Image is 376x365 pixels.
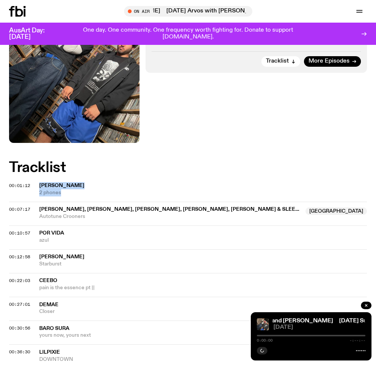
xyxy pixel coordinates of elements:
[257,339,273,342] span: 0:00:00
[9,350,30,354] button: 00:36:30
[9,255,30,259] button: 00:12:58
[39,237,367,244] span: azul
[305,207,367,215] span: [GEOGRAPHIC_DATA]
[39,302,58,307] span: Demae
[9,302,30,307] button: 00:27:01
[39,207,302,212] span: [PERSON_NAME], [PERSON_NAME], [PERSON_NAME], [PERSON_NAME], [PERSON_NAME] & SLEEPR
[39,278,57,283] span: Ceebo
[273,325,365,330] span: [DATE]
[39,230,64,236] span: por vida
[39,261,367,268] span: Starburst
[163,318,333,324] a: [DATE] Sunsets with [PERSON_NAME] and [PERSON_NAME]
[39,213,301,220] span: Autotune Crooners
[9,349,30,355] span: 00:36:30
[9,325,30,331] span: 00:30:56
[304,56,361,67] a: More Episodes
[9,207,30,212] button: 00:07:17
[9,230,30,236] span: 00:10:57
[9,231,30,235] button: 00:10:57
[39,308,367,315] span: Closer
[39,254,84,259] span: [PERSON_NAME]
[39,350,60,355] span: LILPIXIE
[9,278,30,284] span: 00:22:03
[39,189,367,196] span: 2 phones
[308,58,350,64] span: More Episodes
[9,161,367,175] h2: Tracklist
[9,182,30,189] span: 00:01:12
[63,27,313,40] p: One day. One community. One frequency worth fighting for. Donate to support [DOMAIN_NAME].
[9,184,30,188] button: 00:01:12
[39,356,301,363] span: DOWNTOWN
[266,58,289,64] span: Tracklist
[9,206,30,212] span: 00:07:17
[9,254,30,260] span: 00:12:58
[39,326,69,331] span: Baro Sura
[39,183,84,188] span: [PERSON_NAME]
[9,279,30,283] button: 00:22:03
[124,6,252,17] button: On Air[DATE] Arvos with [PERSON_NAME][DATE] Arvos with [PERSON_NAME]
[9,326,30,330] button: 00:30:56
[9,301,30,307] span: 00:27:01
[261,56,300,67] button: Tracklist
[350,339,365,342] span: -:--:--
[39,284,367,291] span: pain is the essence pt ||
[39,332,301,339] span: yours now, yours next
[9,28,57,40] h3: AusArt Day: [DATE]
